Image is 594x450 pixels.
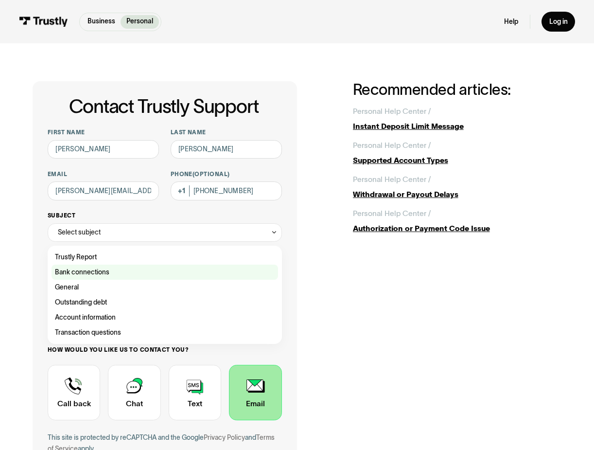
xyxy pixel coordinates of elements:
span: Bank connections [55,267,109,278]
a: Log in [542,12,575,32]
label: First name [48,128,159,136]
div: Select subject [58,227,101,238]
label: Last name [171,128,282,136]
label: How would you like us to contact you? [48,346,282,354]
span: Trustly Report [55,252,97,263]
span: Outstanding debt [55,297,107,308]
a: Privacy Policy [204,434,245,441]
a: Personal [121,15,158,29]
a: Personal Help Center /Withdrawal or Payout Delays [353,174,561,200]
p: Business [87,17,115,26]
div: Instant Deposit Limit Message [353,121,561,132]
span: Transaction questions [55,327,121,338]
h2: Recommended articles: [353,81,561,98]
div: Log in [549,18,568,26]
h1: Contact Trustly Support [46,96,282,117]
input: Howard [171,140,282,159]
div: Personal Help Center / [353,140,431,151]
label: Email [48,170,159,178]
p: Personal [126,17,153,26]
label: Subject [48,212,282,219]
a: Personal Help Center /Supported Account Types [353,140,561,166]
div: Personal Help Center / [353,106,431,117]
nav: Select subject [48,242,282,344]
input: (555) 555-5555 [171,181,282,200]
input: alex@mail.com [48,181,159,200]
a: Help [504,18,518,26]
div: Supported Account Types [353,155,561,166]
input: Alex [48,140,159,159]
a: Personal Help Center /Instant Deposit Limit Message [353,106,561,132]
div: Personal Help Center / [353,208,431,219]
a: Business [82,15,121,29]
span: (Optional) [192,171,230,177]
div: Withdrawal or Payout Delays [353,189,561,200]
div: Personal Help Center / [353,174,431,185]
div: Authorization or Payment Code Issue [353,223,561,234]
a: Personal Help Center /Authorization or Payment Code Issue [353,208,561,234]
span: General [55,282,79,293]
div: Select subject [48,223,282,242]
img: Trustly Logo [19,17,68,27]
span: Account information [55,312,116,323]
label: Phone [171,170,282,178]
